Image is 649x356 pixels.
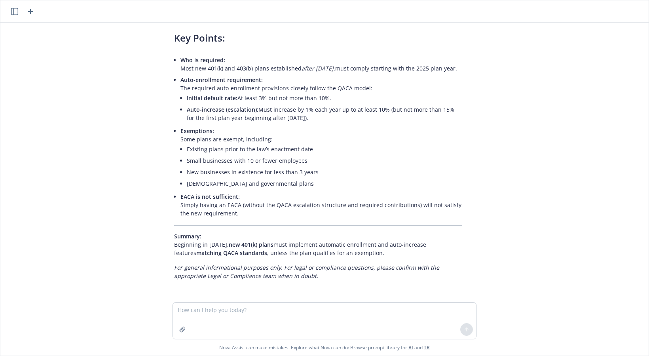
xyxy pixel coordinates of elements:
h3: Key Points: [174,31,462,45]
em: For general informational purposes only. For legal or compliance questions, please confirm with t... [174,264,439,280]
em: after [DATE], [302,65,335,72]
span: new 401(k) plans [229,241,273,248]
a: BI [408,344,413,351]
p: Most new 401(k) and 403(b) plans established must comply starting with the 2025 plan year. [180,56,462,72]
span: Exemptions: [180,127,214,135]
li: Small businesses with 10 or fewer employees [187,155,462,166]
span: Who is required: [180,56,225,64]
p: The required auto-enrollment provisions closely follow the QACA model: [180,76,462,92]
span: Summary: [174,232,201,240]
span: Nova Assist can make mistakes. Explore what Nova can do: Browse prompt library for and [4,339,645,356]
p: Some plans are exempt, including: [180,127,462,143]
span: Auto-increase (escalation): [187,106,258,113]
a: TR [424,344,430,351]
span: matching QACA standards [196,249,267,257]
span: EACA is not sufficient: [180,193,240,200]
span: Initial default rate: [187,94,237,102]
li: Must increase by 1% each year up to at least 10% (but not more than 15% for the first plan year b... [187,104,462,124]
p: Simply having an EACA (without the QACA escalation structure and required contributions) will not... [180,192,462,217]
li: [DEMOGRAPHIC_DATA] and governmental plans [187,178,462,189]
p: Beginning in [DATE], must implement automatic enrollment and auto-increase features , unless the ... [174,232,462,257]
span: Auto-enrollment requirement: [180,76,263,84]
li: At least 3% but not more than 10%. [187,92,462,104]
li: Existing plans prior to the law’s enactment date [187,143,462,155]
li: New businesses in existence for less than 3 years [187,166,462,178]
